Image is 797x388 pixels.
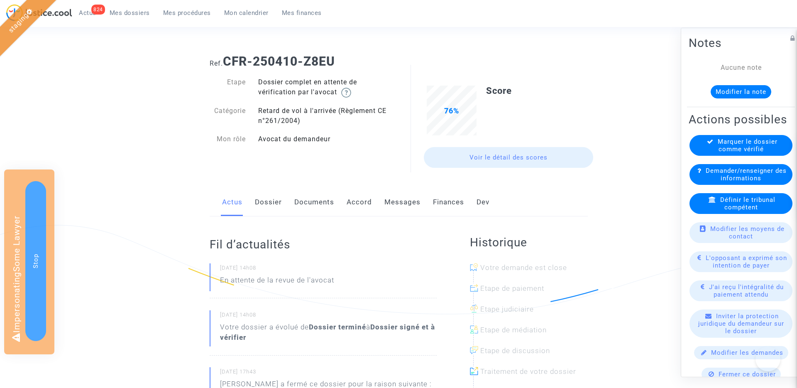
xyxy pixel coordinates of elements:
[32,254,39,268] span: Stop
[4,169,54,354] div: Impersonating
[718,138,777,153] span: Marquer le dossier comme vérifié
[384,189,421,216] a: Messages
[79,9,96,17] span: Actus
[220,368,437,379] small: [DATE] 17h43
[480,263,567,272] span: Votre demande est close
[252,77,398,98] div: Dossier complet en attente de vérification par l'avocat
[220,311,437,322] small: [DATE] 14h08
[424,147,593,168] a: Voir le détail des scores
[477,189,489,216] a: Dev
[203,77,252,98] div: Etape
[486,86,512,96] b: Score
[255,189,282,216] a: Dossier
[282,9,322,17] span: Mes finances
[706,167,787,182] span: Demander/renseigner des informations
[7,11,30,34] a: staging
[220,264,437,275] small: [DATE] 14h08
[163,9,211,17] span: Mes procédures
[203,134,252,144] div: Mon rôle
[706,254,787,269] span: L'opposant a exprimé son intention de payer
[6,4,72,21] img: jc-logo.svg
[110,9,150,17] span: Mes dossiers
[711,85,771,98] button: Modifier la note
[220,322,437,343] div: Votre dossier a évolué de à
[91,5,105,15] div: 824
[444,106,459,115] span: 76%
[347,189,372,216] a: Accord
[218,7,275,19] a: Mon calendrier
[341,88,351,98] img: help.svg
[25,181,46,341] button: Stop
[689,36,793,50] h2: Notes
[689,112,793,127] h2: Actions possibles
[210,237,437,252] h2: Fil d’actualités
[470,235,588,250] h2: Historique
[309,323,366,331] b: Dossier terminé
[711,349,783,356] span: Modifier les demandes
[698,312,784,335] span: Inviter la protection juridique du demandeur sur le dossier
[220,275,334,290] p: En attente de la revue de l'avocat
[210,59,223,67] span: Ref.
[275,7,328,19] a: Mes finances
[156,7,218,19] a: Mes procédures
[103,7,156,19] a: Mes dossiers
[719,371,776,378] span: Fermer ce dossier
[709,283,784,298] span: J'ai reçu l'intégralité du paiement attendu
[252,106,398,126] div: Retard de vol à l'arrivée (Règlement CE n°261/2004)
[701,63,781,73] div: Aucune note
[720,196,775,211] span: Définir le tribunal compétent
[294,189,334,216] a: Documents
[72,7,103,19] a: 824Actus
[220,323,435,341] b: Dossier signé et à vérifier
[224,9,269,17] span: Mon calendrier
[223,54,335,69] b: CFR-250410-Z8EU
[203,106,252,126] div: Catégorie
[222,189,242,216] a: Actus
[755,346,780,371] iframe: Help Scout Beacon - Open
[252,134,398,144] div: Avocat du demandeur
[710,225,785,240] span: Modifier les moyens de contact
[433,189,464,216] a: Finances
